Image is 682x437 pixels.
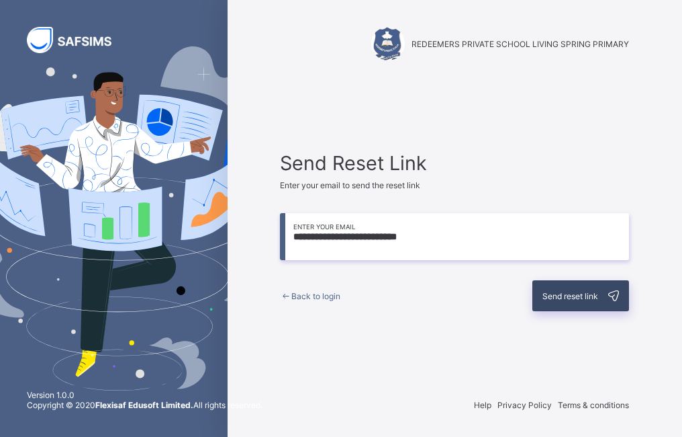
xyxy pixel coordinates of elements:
span: Help [474,400,491,410]
span: Version 1.0.0 [27,390,262,400]
span: Copyright © 2020 All rights reserved. [27,400,262,410]
strong: Flexisaf Edusoft Limited. [95,400,193,410]
span: Terms & conditions [558,400,629,410]
span: REDEEMERS PRIVATE SCHOOL LIVING SPRING PRIMARY [411,39,629,49]
img: SAFSIMS Logo [27,27,128,53]
span: Back to login [291,291,340,301]
a: Back to login [280,291,340,301]
span: Send reset link [542,291,598,301]
span: Enter your email to send the reset link [280,180,420,190]
img: REDEEMERS PRIVATE SCHOOL LIVING SPRING PRIMARY [371,27,405,61]
span: Send Reset Link [280,151,629,175]
span: Privacy Policy [497,400,552,410]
